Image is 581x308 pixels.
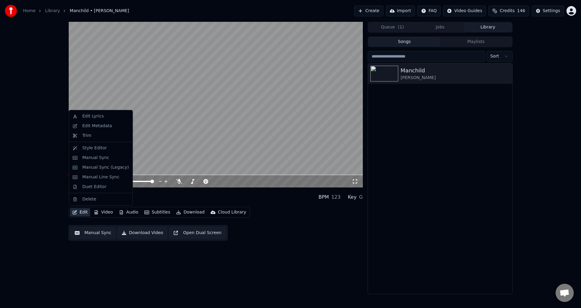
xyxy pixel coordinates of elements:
[490,53,499,59] span: Sort
[118,227,167,238] button: Download Video
[401,66,510,75] div: Manchild
[398,24,404,30] span: ( 1 )
[82,174,120,180] div: Manual Line Sync
[443,5,486,16] button: Video Guides
[517,8,525,14] span: 146
[369,38,440,46] button: Songs
[82,123,112,129] div: Edit Metadata
[401,75,510,81] div: [PERSON_NAME]
[82,113,104,119] div: Edit Lyrics
[71,227,115,238] button: Manual Sync
[416,23,464,32] button: Jobs
[556,284,574,302] div: Open chat
[369,23,416,32] button: Queue
[82,164,129,171] div: Manual Sync (Legacy)
[359,194,363,201] div: G
[82,145,107,151] div: Style Editor
[348,194,356,201] div: Key
[82,196,96,202] div: Delete
[5,5,17,17] img: youka
[488,5,529,16] button: Credits146
[45,8,60,14] a: Library
[440,38,512,46] button: Playlists
[117,208,141,217] button: Audio
[318,194,329,201] div: BPM
[23,8,35,14] a: Home
[70,208,90,217] button: Edit
[82,184,107,190] div: Duet Editor
[68,198,103,204] div: [PERSON_NAME]
[464,23,512,32] button: Library
[82,133,91,139] div: Trim
[174,208,207,217] button: Download
[532,5,564,16] button: Settings
[331,194,341,201] div: 123
[354,5,383,16] button: Create
[82,155,109,161] div: Manual Sync
[417,5,441,16] button: FAQ
[218,209,246,215] div: Cloud Library
[543,8,560,14] div: Settings
[386,5,415,16] button: Import
[23,8,129,14] nav: breadcrumb
[70,8,129,14] span: Manchild • [PERSON_NAME]
[68,190,103,198] div: Manchild
[142,208,172,217] button: Subtitles
[500,8,514,14] span: Credits
[169,227,225,238] button: Open Dual Screen
[91,208,115,217] button: Video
